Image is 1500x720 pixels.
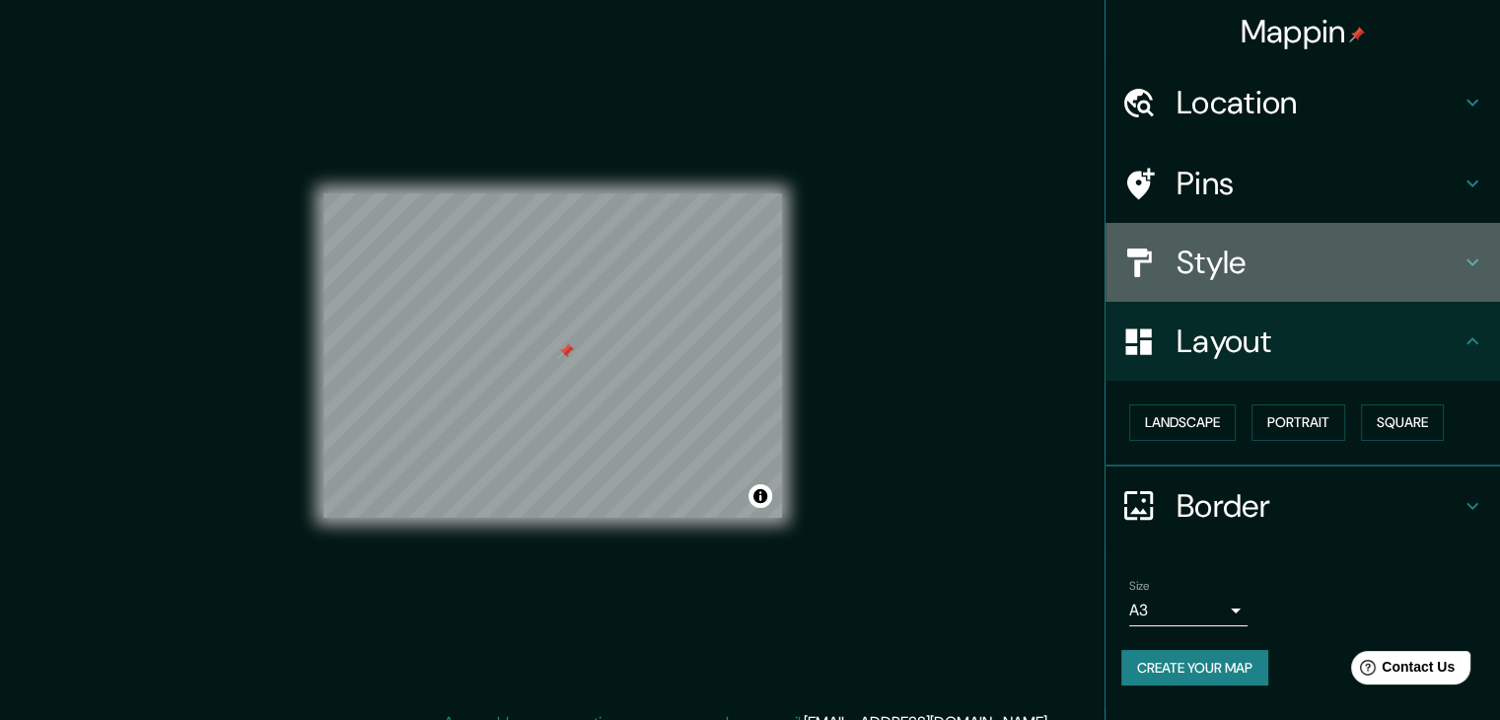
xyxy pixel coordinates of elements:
[1106,144,1500,223] div: Pins
[749,484,772,508] button: Toggle attribution
[1324,643,1478,698] iframe: Help widget launcher
[323,193,782,518] canvas: Map
[1106,467,1500,545] div: Border
[1129,404,1236,441] button: Landscape
[1349,27,1365,42] img: pin-icon.png
[1241,12,1366,51] h4: Mappin
[1251,404,1345,441] button: Portrait
[1106,302,1500,381] div: Layout
[1121,650,1268,686] button: Create your map
[1106,63,1500,142] div: Location
[1177,486,1461,526] h4: Border
[1361,404,1444,441] button: Square
[1177,322,1461,361] h4: Layout
[1177,83,1461,122] h4: Location
[1177,164,1461,203] h4: Pins
[1129,595,1248,626] div: A3
[1129,577,1150,594] label: Size
[1177,243,1461,282] h4: Style
[1106,223,1500,302] div: Style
